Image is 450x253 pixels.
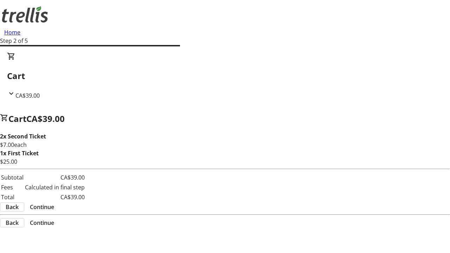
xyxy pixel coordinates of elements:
[7,70,443,82] h2: Cart
[1,183,24,192] td: Fees
[24,219,60,227] button: Continue
[15,92,40,99] span: CA$39.00
[7,52,443,100] div: CartCA$39.00
[1,173,24,182] td: Subtotal
[6,203,19,211] span: Back
[25,183,85,192] td: Calculated in final step
[30,203,54,211] span: Continue
[6,219,19,227] span: Back
[1,193,24,202] td: Total
[26,113,65,124] span: CA$39.00
[25,173,85,182] td: CA$39.00
[25,193,85,202] td: CA$39.00
[24,203,60,211] button: Continue
[8,113,26,124] span: Cart
[30,219,54,227] span: Continue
